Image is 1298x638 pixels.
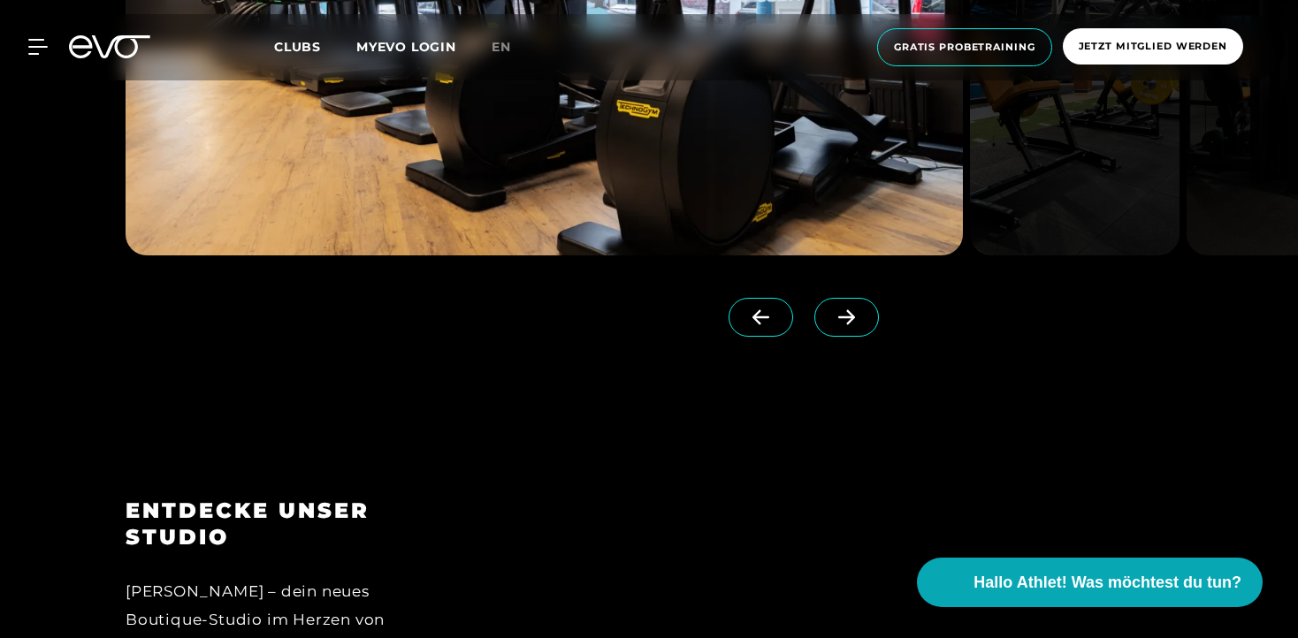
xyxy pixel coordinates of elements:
a: Jetzt Mitglied werden [1057,28,1248,66]
span: en [492,39,511,55]
a: en [492,37,532,57]
a: MYEVO LOGIN [356,39,456,55]
button: Hallo Athlet! Was möchtest du tun? [917,558,1263,607]
span: Clubs [274,39,321,55]
span: Jetzt Mitglied werden [1079,39,1227,54]
a: Clubs [274,38,356,55]
a: Gratis Probetraining [872,28,1057,66]
h3: ENTDECKE UNSER STUDIO [126,497,441,551]
span: Hallo Athlet! Was möchtest du tun? [973,571,1241,595]
span: Gratis Probetraining [894,40,1035,55]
